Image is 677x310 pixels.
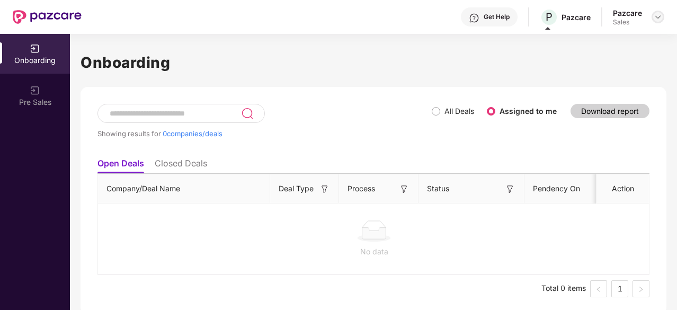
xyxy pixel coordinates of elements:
[533,183,580,194] span: Pendency On
[611,280,628,297] li: 1
[279,183,314,194] span: Deal Type
[562,12,591,22] div: Pazcare
[595,286,602,293] span: left
[546,11,553,23] span: P
[613,8,642,18] div: Pazcare
[590,280,607,297] button: left
[596,174,649,203] th: Action
[654,13,662,21] img: svg+xml;base64,PHN2ZyBpZD0iRHJvcGRvd24tMzJ4MzIiIHhtbG5zPSJodHRwOi8vd3d3LnczLm9yZy8yMDAwL3N2ZyIgd2...
[30,43,40,54] img: svg+xml;base64,PHN2ZyB3aWR0aD0iMjAiIGhlaWdodD0iMjAiIHZpZXdCb3g9IjAgMCAyMCAyMCIgZmlsbD0ibm9uZSIgeG...
[13,10,82,24] img: New Pazcare Logo
[613,18,642,26] div: Sales
[500,107,557,116] label: Assigned to me
[590,280,607,297] li: Previous Page
[106,246,642,258] div: No data
[348,183,375,194] span: Process
[163,129,222,138] span: 0 companies/deals
[399,184,409,194] img: svg+xml;base64,PHN2ZyB3aWR0aD0iMTYiIGhlaWdodD0iMTYiIHZpZXdCb3g9IjAgMCAxNiAxNiIgZmlsbD0ibm9uZSIgeG...
[633,280,649,297] button: right
[319,184,330,194] img: svg+xml;base64,PHN2ZyB3aWR0aD0iMTYiIGhlaWdodD0iMTYiIHZpZXdCb3g9IjAgMCAxNiAxNiIgZmlsbD0ibm9uZSIgeG...
[97,158,144,173] li: Open Deals
[541,280,586,297] li: Total 0 items
[81,51,666,74] h1: Onboarding
[444,107,474,116] label: All Deals
[241,107,253,120] img: svg+xml;base64,PHN2ZyB3aWR0aD0iMjQiIGhlaWdodD0iMjUiIHZpZXdCb3g9IjAgMCAyNCAyNSIgZmlsbD0ibm9uZSIgeG...
[571,104,649,118] button: Download report
[633,280,649,297] li: Next Page
[638,286,644,293] span: right
[427,183,449,194] span: Status
[469,13,479,23] img: svg+xml;base64,PHN2ZyBpZD0iSGVscC0zMngzMiIgeG1sbnM9Imh0dHA6Ly93d3cudzMub3JnLzIwMDAvc3ZnIiB3aWR0aD...
[612,281,628,297] a: 1
[505,184,515,194] img: svg+xml;base64,PHN2ZyB3aWR0aD0iMTYiIGhlaWdodD0iMTYiIHZpZXdCb3g9IjAgMCAxNiAxNiIgZmlsbD0ibm9uZSIgeG...
[155,158,207,173] li: Closed Deals
[30,85,40,96] img: svg+xml;base64,PHN2ZyB3aWR0aD0iMjAiIGhlaWdodD0iMjAiIHZpZXdCb3g9IjAgMCAyMCAyMCIgZmlsbD0ibm9uZSIgeG...
[97,129,432,138] div: Showing results for
[98,174,270,203] th: Company/Deal Name
[484,13,510,21] div: Get Help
